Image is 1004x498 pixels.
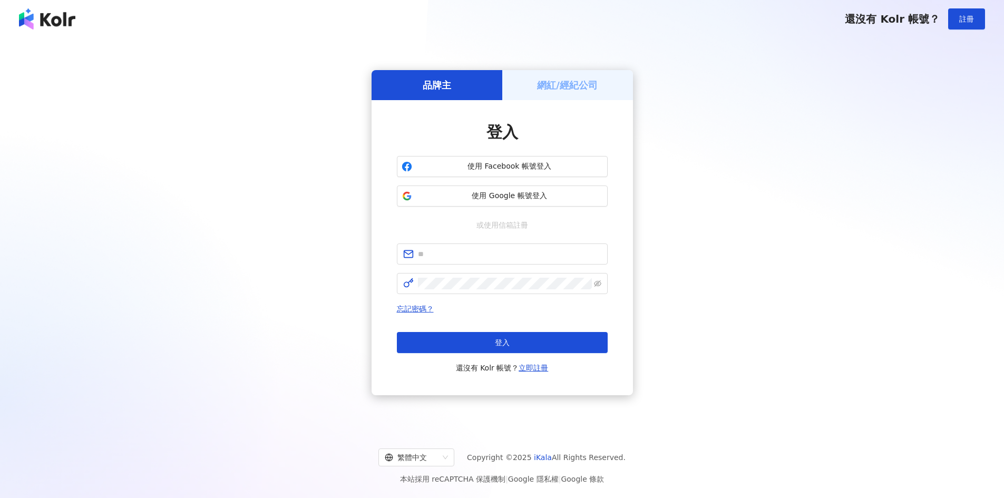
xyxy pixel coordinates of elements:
[519,364,548,372] a: 立即註冊
[397,156,608,177] button: 使用 Facebook 帳號登入
[19,8,75,30] img: logo
[469,219,535,231] span: 或使用信箱註冊
[486,123,518,141] span: 登入
[505,475,508,483] span: |
[416,191,603,201] span: 使用 Google 帳號登入
[561,475,604,483] a: Google 條款
[845,13,940,25] span: 還沒有 Kolr 帳號？
[534,453,552,462] a: iKala
[397,305,434,313] a: 忘記密碼？
[397,185,608,207] button: 使用 Google 帳號登入
[948,8,985,30] button: 註冊
[400,473,604,485] span: 本站採用 reCAPTCHA 保護機制
[397,332,608,353] button: 登入
[467,451,626,464] span: Copyright © 2025 All Rights Reserved.
[559,475,561,483] span: |
[385,449,438,466] div: 繁體中文
[594,280,601,287] span: eye-invisible
[959,15,974,23] span: 註冊
[416,161,603,172] span: 使用 Facebook 帳號登入
[456,362,549,374] span: 還沒有 Kolr 帳號？
[495,338,510,347] span: 登入
[423,79,451,92] h5: 品牌主
[508,475,559,483] a: Google 隱私權
[537,79,598,92] h5: 網紅/經紀公司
